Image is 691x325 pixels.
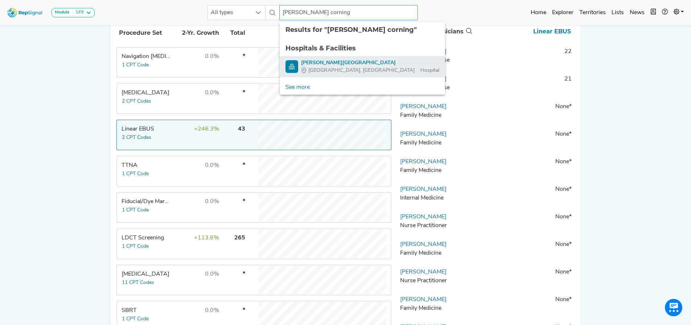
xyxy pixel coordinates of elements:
span: None [555,242,569,247]
span: None [555,297,569,303]
div: Family Medicine [400,249,470,258]
div: Hospitals & Facilities [285,44,439,53]
a: [PERSON_NAME] [400,159,447,165]
div: Thoracic Surgery [122,270,171,279]
span: Results for "[PERSON_NAME] corning" [285,26,417,34]
a: See more [280,80,316,95]
button: 1 CPT Code [122,242,149,251]
div: Nurse Practitioner [400,221,470,230]
div: Nurse Practitioner [400,276,470,285]
strong: Module [55,10,70,15]
div: LDCT Screening [122,234,171,242]
a: [PERSON_NAME] [400,186,447,192]
a: [PERSON_NAME] [400,131,447,137]
button: 1 CPT Code [122,61,149,69]
div: TTNA [122,161,171,170]
a: Territories [576,5,609,20]
span: 0.0% [205,90,219,96]
a: Lists [609,5,627,20]
div: Family Medicine [400,139,470,147]
span: 0.0% [205,308,219,313]
th: Linear EBUS [474,20,575,44]
span: None [555,104,569,110]
a: [PERSON_NAME][GEOGRAPHIC_DATA][GEOGRAPHIC_DATA], [GEOGRAPHIC_DATA]Hospital [285,59,439,74]
a: News [627,5,647,20]
button: 1 CPT Code [122,315,149,323]
div: Family Medicine [400,166,470,175]
a: [PERSON_NAME] [400,297,447,303]
a: [PERSON_NAME] [400,242,447,247]
span: None [555,131,569,137]
div: Family Medicine [400,304,470,313]
span: All types [208,5,251,20]
div: Family Medicine [400,111,470,120]
button: 1 CPT Code [122,206,149,214]
div: [PERSON_NAME][GEOGRAPHIC_DATA] [301,59,439,67]
a: Explorer [549,5,576,20]
button: ModuleSPE [52,8,95,17]
span: None [555,186,569,192]
span: None [555,269,569,275]
div: SBRT [122,306,171,315]
span: [GEOGRAPHIC_DATA], [GEOGRAPHIC_DATA] [308,67,415,74]
th: Procedure Set [118,21,172,45]
span: +113.6% [194,235,219,241]
span: 0.0% [205,162,219,168]
th: Total [221,21,246,45]
img: Hospital Search Icon [285,60,298,73]
span: 43 [238,126,245,132]
li: Guthrie Corning Hospital [280,56,445,77]
button: 2 CPT Codes [122,97,152,106]
td: 21 [473,75,575,96]
button: 1 CPT Code [122,170,149,178]
div: Navigation Bronchoscopy [122,52,171,61]
button: 11 CPT Codes [122,279,155,287]
input: Search a physician or facility [279,5,418,20]
a: [PERSON_NAME] [400,104,447,110]
span: 0.0% [205,54,219,59]
div: Internal Medicine [400,194,470,202]
button: 2 CPT Codes [122,133,152,142]
span: 0.0% [205,271,219,277]
div: Hospital [301,67,439,74]
span: 265 [234,235,245,241]
a: [PERSON_NAME] [400,214,447,220]
div: Linear EBUS [122,125,171,133]
button: Intel Book [647,5,659,20]
span: None [555,159,569,165]
a: [PERSON_NAME] [400,269,447,275]
span: +246.3% [194,126,219,132]
div: Transbronchial Biopsy [122,89,171,97]
span: 0.0% [205,199,219,205]
td: 22 [473,47,575,69]
th: 2-Yr. Growth [173,21,220,45]
span: None [555,214,569,220]
div: SPE [73,10,84,16]
a: Home [528,5,549,20]
div: Fiducial/Dye Marking [122,197,171,206]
